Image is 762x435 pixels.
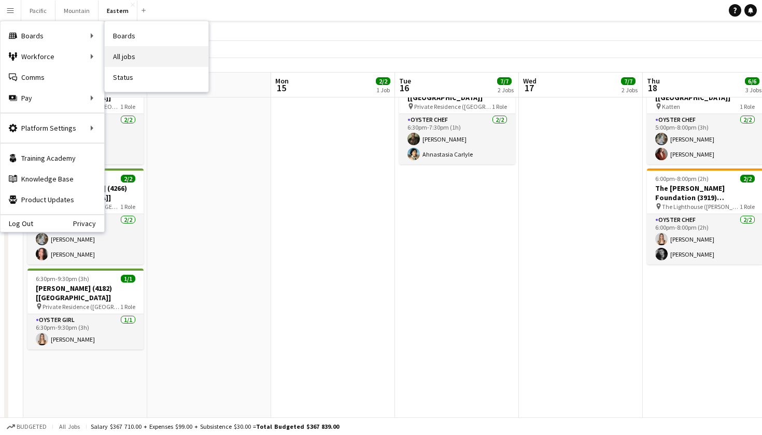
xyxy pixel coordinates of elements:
span: The Lighthouse ([PERSON_NAME]) [662,203,740,211]
span: 1 Role [120,203,135,211]
span: 1 Role [740,103,755,110]
div: Workforce [1,46,104,67]
div: 2 Jobs [498,86,514,94]
span: Katten [662,103,680,110]
a: Boards [105,25,208,46]
span: All jobs [57,423,82,430]
a: Status [105,67,208,88]
div: Boards [1,25,104,46]
a: All jobs [105,46,208,67]
span: 6/6 [745,77,759,85]
a: Privacy [73,219,104,228]
span: 7/7 [497,77,512,85]
span: 2/2 [376,77,390,85]
h3: [PERSON_NAME] (4182) [[GEOGRAPHIC_DATA]] [27,284,144,302]
div: 2 Jobs [622,86,638,94]
span: 18 [645,82,660,94]
span: 7/7 [621,77,636,85]
span: 15 [274,82,289,94]
a: Training Academy [1,148,104,169]
span: 2/2 [121,175,135,183]
div: 1 Job [376,86,390,94]
a: Knowledge Base [1,169,104,189]
button: Pacific [21,1,55,21]
div: Pay [1,88,104,108]
app-card-role: Oyster Chef2/26:30pm-7:30pm (1h)[PERSON_NAME]Ahnastasia Carlyle [399,114,515,164]
span: 1 Role [492,103,507,110]
span: 2/2 [740,175,755,183]
span: 6:30pm-9:30pm (3h) [36,275,89,283]
span: Tue [399,76,411,86]
span: Mon [275,76,289,86]
app-job-card: 6:30pm-7:30pm (1h)2/2BVP (4216) [[GEOGRAPHIC_DATA]] Private Residence ([GEOGRAPHIC_DATA], [GEOGRA... [399,68,515,164]
a: Product Updates [1,189,104,210]
span: Total Budgeted $367 839.00 [256,423,339,430]
span: Thu [647,76,660,86]
span: 6:00pm-8:00pm (2h) [655,175,709,183]
a: Log Out [1,219,33,228]
button: Eastern [98,1,137,21]
span: Budgeted [17,423,47,430]
app-job-card: 6:30pm-9:30pm (3h)1/1[PERSON_NAME] (4182) [[GEOGRAPHIC_DATA]] Private Residence ([GEOGRAPHIC_DATA... [27,269,144,349]
a: Comms [1,67,104,88]
span: Private Residence ([GEOGRAPHIC_DATA], [GEOGRAPHIC_DATA]) [43,303,120,311]
span: 17 [521,82,537,94]
span: 1 Role [120,303,135,311]
app-card-role: Oyster Girl2/25:15pm-7:15pm (2h)[PERSON_NAME][PERSON_NAME] [27,214,144,264]
span: Private Residence ([GEOGRAPHIC_DATA], [GEOGRAPHIC_DATA]) [414,103,492,110]
div: 3 Jobs [745,86,761,94]
span: 1 Role [740,203,755,211]
app-card-role: Oyster Girl1/16:30pm-9:30pm (3h)[PERSON_NAME] [27,314,144,349]
button: Budgeted [5,421,48,432]
span: Wed [523,76,537,86]
button: Mountain [55,1,98,21]
div: Platform Settings [1,118,104,138]
span: 16 [398,82,411,94]
span: 1 Role [120,103,135,110]
div: Salary $367 710.00 + Expenses $99.00 + Subsistence $30.00 = [91,423,339,430]
span: 1/1 [121,275,135,283]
